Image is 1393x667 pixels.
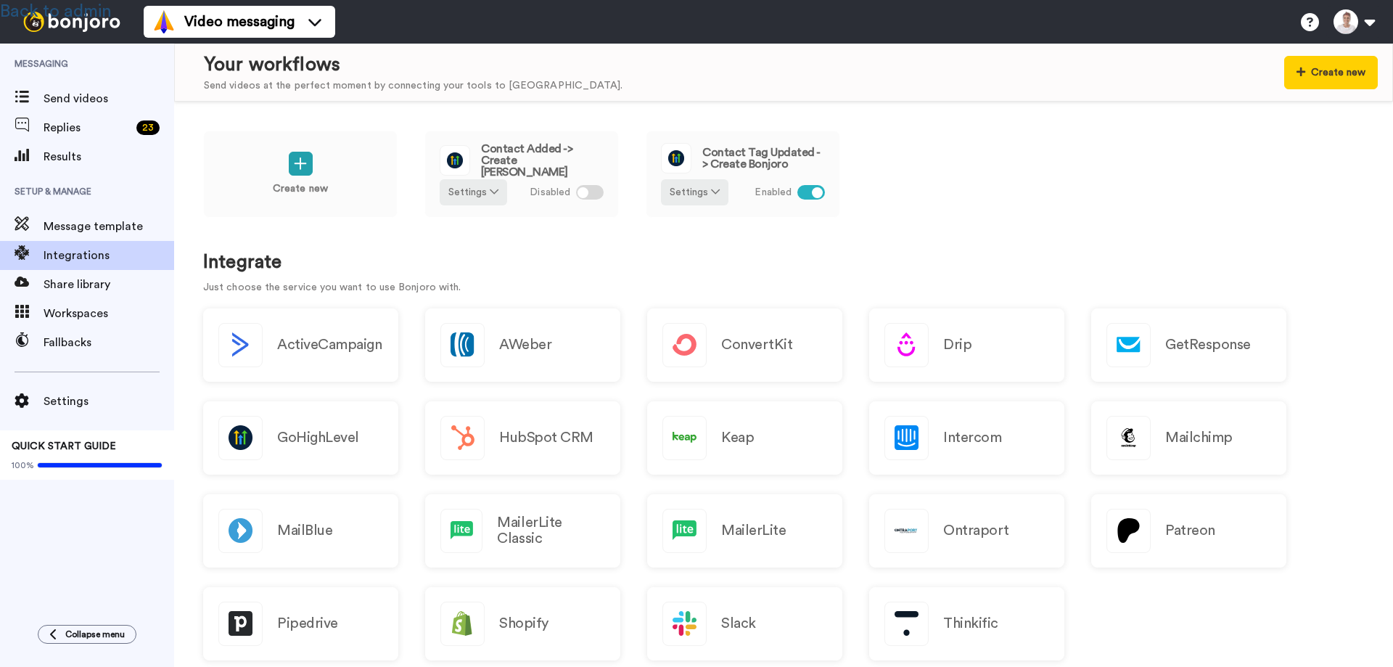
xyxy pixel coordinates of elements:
[702,147,825,170] span: Contact Tag Updated -> Create Bonjoro
[662,144,691,173] img: logo_gohighlevel.png
[1107,324,1150,367] img: logo_getresponse.svg
[647,587,842,660] a: Slack
[661,179,728,205] button: Settings
[663,324,706,367] img: logo_convertkit.svg
[721,523,786,539] h2: MailerLite
[44,334,174,351] span: Fallbacks
[1107,417,1150,459] img: logo_mailchimp.svg
[203,252,1364,273] h1: Integrate
[647,494,842,568] a: MailerLite
[647,401,842,475] a: Keap
[219,602,262,645] img: logo_pipedrive.png
[203,280,1364,295] p: Just choose the service you want to use Bonjoro with.
[1165,523,1215,539] h2: Patreon
[885,324,928,367] img: logo_drip.svg
[44,148,174,165] span: Results
[440,179,507,205] button: Settings
[869,308,1064,382] a: Drip
[44,119,131,136] span: Replies
[277,430,359,446] h2: GoHighLevel
[184,12,295,32] span: Video messaging
[277,337,382,353] h2: ActiveCampaign
[44,90,174,107] span: Send videos
[499,430,593,446] h2: HubSpot CRM
[277,523,332,539] h2: MailBlue
[646,131,840,218] a: Contact Tag Updated -> Create BonjoroSettings Enabled
[721,430,754,446] h2: Keap
[481,143,604,178] span: Contact Added -> Create [PERSON_NAME]
[219,417,262,459] img: logo_gohighlevel.png
[441,417,484,459] img: logo_hubspot.svg
[277,615,338,631] h2: Pipedrive
[530,185,570,200] span: Disabled
[721,615,756,631] h2: Slack
[943,523,1009,539] h2: Ontraport
[425,308,620,382] a: AWeber
[869,494,1064,568] a: Ontraport
[44,218,174,235] span: Message template
[65,629,125,640] span: Collapse menu
[647,308,842,382] a: ConvertKit
[152,10,176,33] img: vm-color.svg
[1165,430,1233,446] h2: Mailchimp
[869,587,1064,660] a: Thinkific
[425,401,620,475] a: HubSpot CRM
[1107,510,1150,552] img: logo_patreon.svg
[136,120,160,135] div: 23
[12,441,116,451] span: QUICK START GUIDE
[1091,401,1286,475] a: Mailchimp
[663,510,706,552] img: logo_mailerlite.svg
[273,181,328,197] p: Create new
[885,510,928,552] img: logo_ontraport.svg
[203,587,398,660] a: Pipedrive
[441,510,482,552] img: logo_mailerlite.svg
[425,587,620,660] a: Shopify
[721,337,792,353] h2: ConvertKit
[755,185,792,200] span: Enabled
[441,324,484,367] img: logo_aweber.svg
[44,276,174,293] span: Share library
[1091,494,1286,568] a: Patreon
[44,305,174,322] span: Workspaces
[440,146,469,175] img: logo_gohighlevel.png
[663,417,706,459] img: logo_keap.svg
[1165,337,1251,353] h2: GetResponse
[38,625,136,644] button: Collapse menu
[12,459,34,471] span: 100%
[425,494,620,568] a: MailerLite Classic
[219,510,262,552] img: logo_mailblue.png
[204,78,622,94] div: Send videos at the perfect moment by connecting your tools to [GEOGRAPHIC_DATA].
[663,602,706,645] img: logo_slack.svg
[1284,56,1378,89] button: Create new
[441,602,484,645] img: logo_shopify.svg
[497,515,605,547] h2: MailerLite Classic
[203,494,398,568] a: MailBlue
[44,247,174,264] span: Integrations
[869,401,1064,475] a: Intercom
[203,401,398,475] a: GoHighLevel
[943,430,1001,446] h2: Intercom
[204,52,622,78] div: Your workflows
[424,131,619,218] a: Contact Added -> Create [PERSON_NAME]Settings Disabled
[499,337,551,353] h2: AWeber
[885,602,928,645] img: logo_thinkific.svg
[943,615,998,631] h2: Thinkific
[44,393,174,410] span: Settings
[219,324,262,367] img: logo_activecampaign.svg
[885,417,928,459] img: logo_intercom.svg
[203,308,398,382] button: ActiveCampaign
[1091,308,1286,382] a: GetResponse
[943,337,971,353] h2: Drip
[203,131,398,218] a: Create new
[499,615,548,631] h2: Shopify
